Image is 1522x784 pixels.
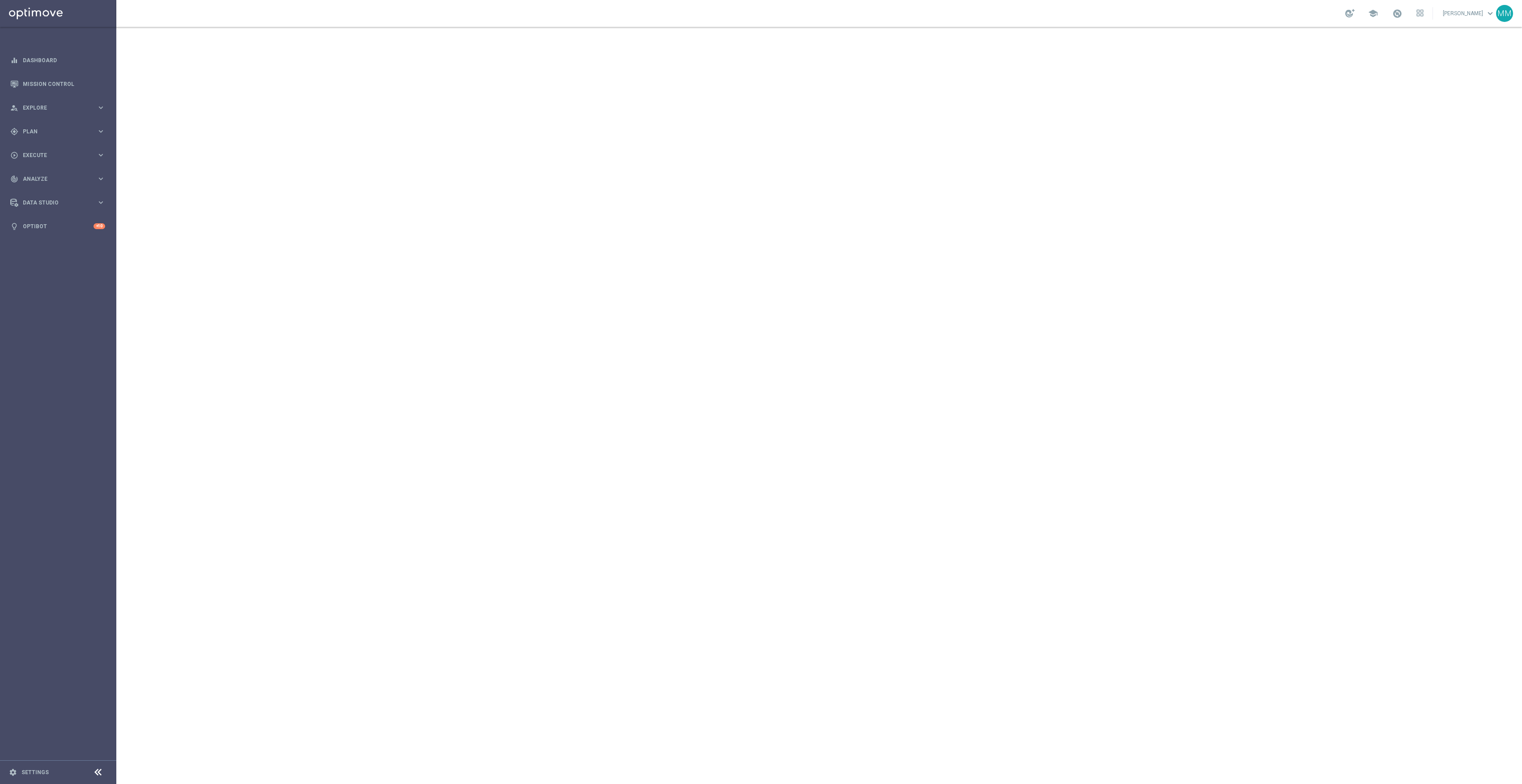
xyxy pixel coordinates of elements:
[1496,5,1513,22] div: MM
[10,151,18,159] i: play_circle_outline
[97,151,105,159] i: keyboard_arrow_right
[23,48,105,72] a: Dashboard
[10,104,106,111] button: person_search Explore keyboard_arrow_right
[97,198,105,207] i: keyboard_arrow_right
[9,768,17,776] i: settings
[1442,7,1496,20] a: [PERSON_NAME]keyboard_arrow_down
[23,176,97,182] span: Analyze
[97,127,105,136] i: keyboard_arrow_right
[10,104,18,112] i: person_search
[23,105,97,111] span: Explore
[10,56,18,64] i: equalizer
[23,200,97,205] span: Data Studio
[21,770,49,775] a: Settings
[1485,9,1495,18] span: keyboard_arrow_down
[10,81,106,88] button: Mission Control
[10,214,105,238] div: Optibot
[10,175,106,183] button: track_changes Analyze keyboard_arrow_right
[10,175,18,183] i: track_changes
[10,199,97,207] div: Data Studio
[94,223,105,229] div: +10
[10,152,106,159] button: play_circle_outline Execute keyboard_arrow_right
[10,72,105,96] div: Mission Control
[10,223,106,230] button: lightbulb Optibot +10
[23,214,94,238] a: Optibot
[10,128,18,136] i: gps_fixed
[97,175,105,183] i: keyboard_arrow_right
[10,128,97,136] div: Plan
[1368,9,1378,18] span: school
[10,199,106,206] button: Data Studio keyboard_arrow_right
[10,175,97,183] div: Analyze
[97,103,105,112] i: keyboard_arrow_right
[10,128,106,135] button: gps_fixed Plan keyboard_arrow_right
[10,104,97,112] div: Explore
[10,222,18,230] i: lightbulb
[23,129,97,134] span: Plan
[10,57,106,64] button: equalizer Dashboard
[23,72,105,96] a: Mission Control
[23,153,97,158] span: Execute
[10,151,97,159] div: Execute
[10,48,105,72] div: Dashboard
